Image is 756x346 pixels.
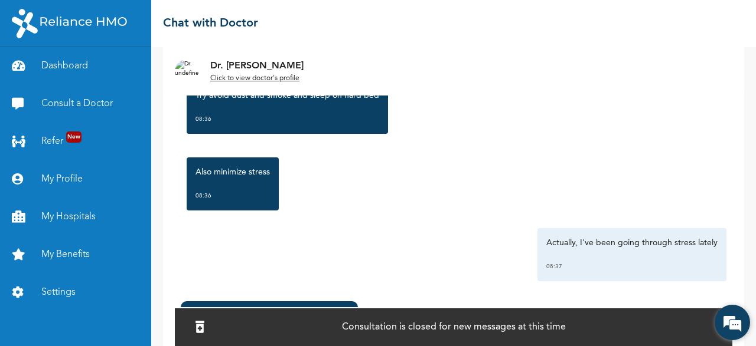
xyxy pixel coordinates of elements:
div: 08:36 [195,190,270,202]
p: Dr. [PERSON_NAME] [210,59,304,73]
img: RelianceHMO's Logo [12,9,127,38]
div: [DATE] [197,122,216,130]
span: New [66,131,82,143]
span: Toyin [58,117,170,133]
p: Consultation is closed for new messages at this time [342,320,566,334]
img: Dr. undefined` [175,60,198,83]
div: FAQs [116,286,226,323]
u: Click to view doctor's profile [210,75,299,82]
p: Also minimize stress [195,166,270,178]
div: [DATE] [197,173,216,180]
span: Conversation [6,307,116,315]
p: Actually, I've been going through stress lately [546,237,718,249]
div: 08:36 [195,113,379,125]
div: 08:37 [546,261,718,272]
p: Try avoid dust and smoke and sleep on hard bed [195,90,379,101]
div: Conversation(s) [61,66,198,82]
h2: Chat with Doctor [163,15,258,32]
div: Good day. I am having [MEDICAL_DATA] and slight headache with cracking throat. Kindly assist me w... [58,183,207,197]
img: messages [18,117,47,146]
div: New conversation [179,247,211,279]
span: Aliyat [58,167,170,183]
img: messages [18,168,47,197]
div: Minimize live chat window [194,6,222,34]
div: Good day. Please how do I view the profile of my dependant [58,133,207,146]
